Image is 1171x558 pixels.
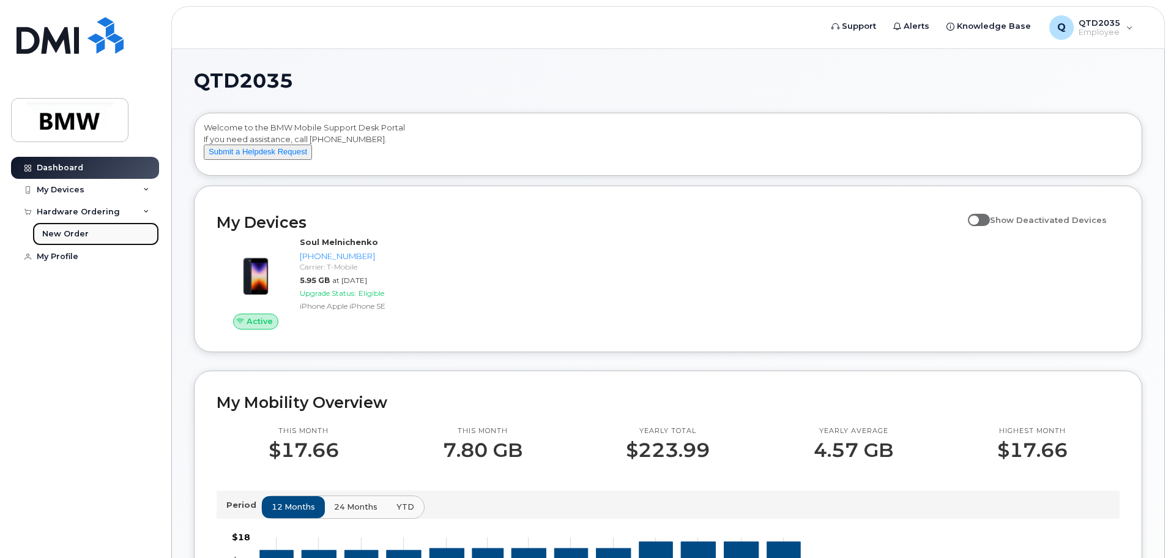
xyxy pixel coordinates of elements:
p: $17.66 [997,439,1068,461]
a: Submit a Helpdesk Request [204,146,312,156]
span: Show Deactivated Devices [990,215,1107,225]
button: Submit a Helpdesk Request [204,145,312,160]
h2: My Devices [217,213,962,232]
div: Welcome to the BMW Mobile Support Desk Portal If you need assistance, call [PHONE_NUMBER]. [204,122,1132,171]
div: iPhone Apple iPhone SE [300,301,426,311]
span: YTD [396,501,414,513]
span: QTD2035 [194,72,293,90]
a: ActiveSoul Melnichenko[PHONE_NUMBER]Carrier: T-Mobile5.95 GBat [DATE]Upgrade Status:EligibleiPhon... [217,236,431,330]
h2: My Mobility Overview [217,393,1120,412]
span: Active [247,315,273,327]
tspan: $18 [232,532,250,543]
span: Eligible [359,288,384,298]
p: Highest month [997,426,1068,436]
p: Yearly total [626,426,710,436]
p: This month [269,426,339,436]
iframe: Messenger Launcher [1118,505,1162,549]
p: Yearly average [814,426,893,436]
p: $223.99 [626,439,710,461]
strong: Soul Melnichenko [300,237,378,247]
span: at [DATE] [332,276,367,285]
p: 4.57 GB [814,439,893,461]
p: This month [443,426,522,436]
p: Period [226,499,261,511]
input: Show Deactivated Devices [968,208,978,218]
p: $17.66 [269,439,339,461]
img: image20231002-3703462-10zne2t.jpeg [226,243,285,301]
div: [PHONE_NUMBER] [300,251,426,262]
p: 7.80 GB [443,439,522,461]
span: 24 months [334,501,377,513]
span: 5.95 GB [300,276,330,285]
span: Upgrade Status: [300,288,356,298]
div: Carrier: T-Mobile [300,262,426,272]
